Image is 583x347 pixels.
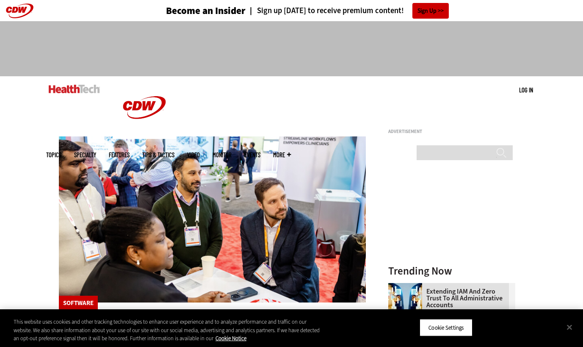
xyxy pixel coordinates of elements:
a: MonITor [213,152,232,158]
button: Cookie Settings [420,319,472,336]
a: abstract image of woman with pixelated face [388,283,426,290]
a: CDW [113,132,176,141]
a: Features [109,152,130,158]
img: Home [113,76,176,139]
div: User menu [519,86,533,94]
a: Log in [519,86,533,94]
span: Topics [46,152,61,158]
a: Software [63,300,94,306]
button: Close [560,318,579,336]
img: HIMSS25 attendees network on exhibit floor [59,136,366,303]
h3: Trending Now [388,266,515,276]
h3: Become an Insider [166,6,246,16]
div: This website uses cookies and other tracking technologies to enhance user experience and to analy... [14,318,321,343]
a: Become an Insider [134,6,246,16]
a: Video [187,152,200,158]
a: Sign up [DATE] to receive premium content! [246,7,404,15]
iframe: advertisement [388,137,515,243]
span: Specialty [74,152,96,158]
span: More [273,152,291,158]
img: Home [49,85,100,93]
a: Extending IAM and Zero Trust to All Administrative Accounts [388,288,510,308]
a: Tips & Tactics [142,152,174,158]
a: More information about your privacy [216,335,246,342]
a: Events [244,152,260,158]
iframe: advertisement [138,30,446,68]
a: Sign Up [412,3,449,19]
img: abstract image of woman with pixelated face [388,283,422,317]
